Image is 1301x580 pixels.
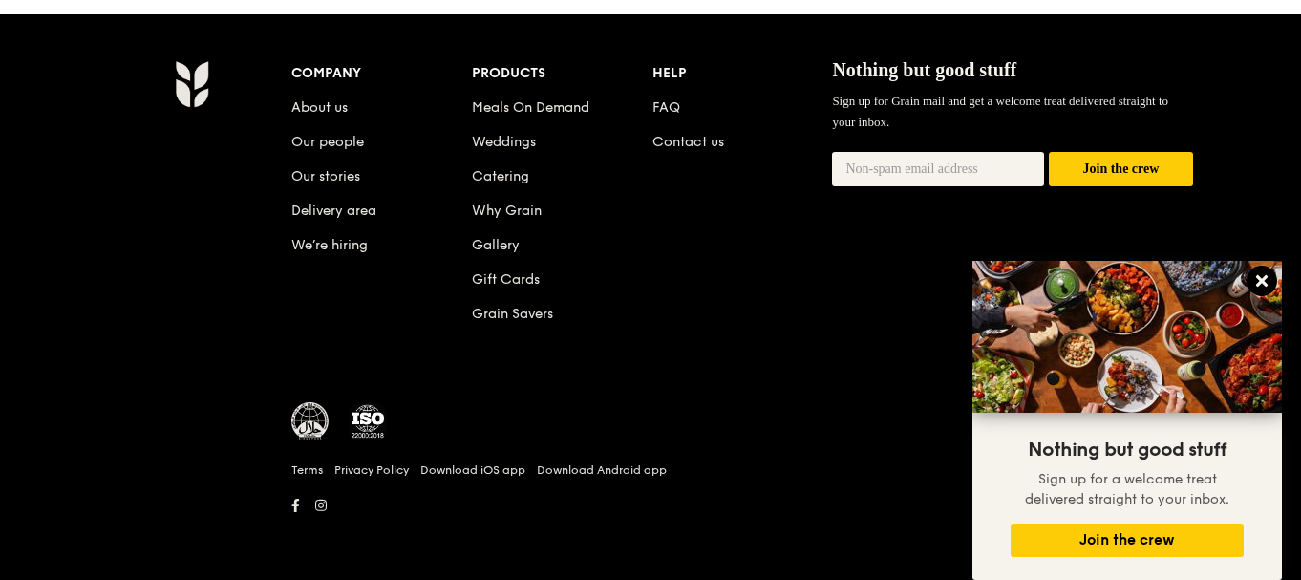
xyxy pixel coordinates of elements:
[472,237,520,253] a: Gallery
[472,271,540,288] a: Gift Cards
[1028,439,1226,462] span: Nothing but good stuff
[291,168,360,184] a: Our stories
[360,1,426,58] div: Weddings
[520,1,615,58] a: Why Grain
[972,261,1282,413] img: DSC07876-Edit02-Large.jpeg
[291,203,376,219] a: Delivery area
[472,99,589,116] a: Meals On Demand
[472,306,553,322] a: Grain Savers
[349,402,387,440] img: ISO Certified
[472,203,542,219] a: Why Grain
[291,462,323,478] a: Terms
[420,462,525,478] a: Download iOS app
[1247,266,1277,296] button: Close
[1049,152,1193,187] button: Join the crew
[472,168,529,184] a: Catering
[531,1,604,58] div: Why Grain
[291,402,330,440] img: MUIS Halal Certified
[832,94,1168,129] span: Sign up for Grain mail and get a welcome treat delivered straight to your inbox.
[437,1,520,58] a: Catering
[216,1,337,58] div: Meals On Demand
[291,134,364,150] a: Our people
[449,1,508,58] div: Catering
[1025,471,1229,507] span: Sign up for a welcome treat delivered straight to your inbox.
[1091,1,1189,58] a: Contact us
[100,519,1201,534] h6: Revision
[334,462,409,478] a: Privacy Policy
[175,60,208,108] img: Grain
[291,237,368,253] a: We’re hiring
[291,99,348,116] a: About us
[537,462,667,478] a: Download Android app
[652,60,833,87] div: Help
[652,99,680,116] a: FAQ
[472,134,536,150] a: Weddings
[291,60,472,87] div: Company
[652,134,724,150] a: Contact us
[472,60,652,87] div: Products
[832,152,1044,186] input: Non-spam email address
[1011,524,1244,557] button: Join the crew
[832,59,1016,80] span: Nothing but good stuff
[349,1,437,58] a: Weddings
